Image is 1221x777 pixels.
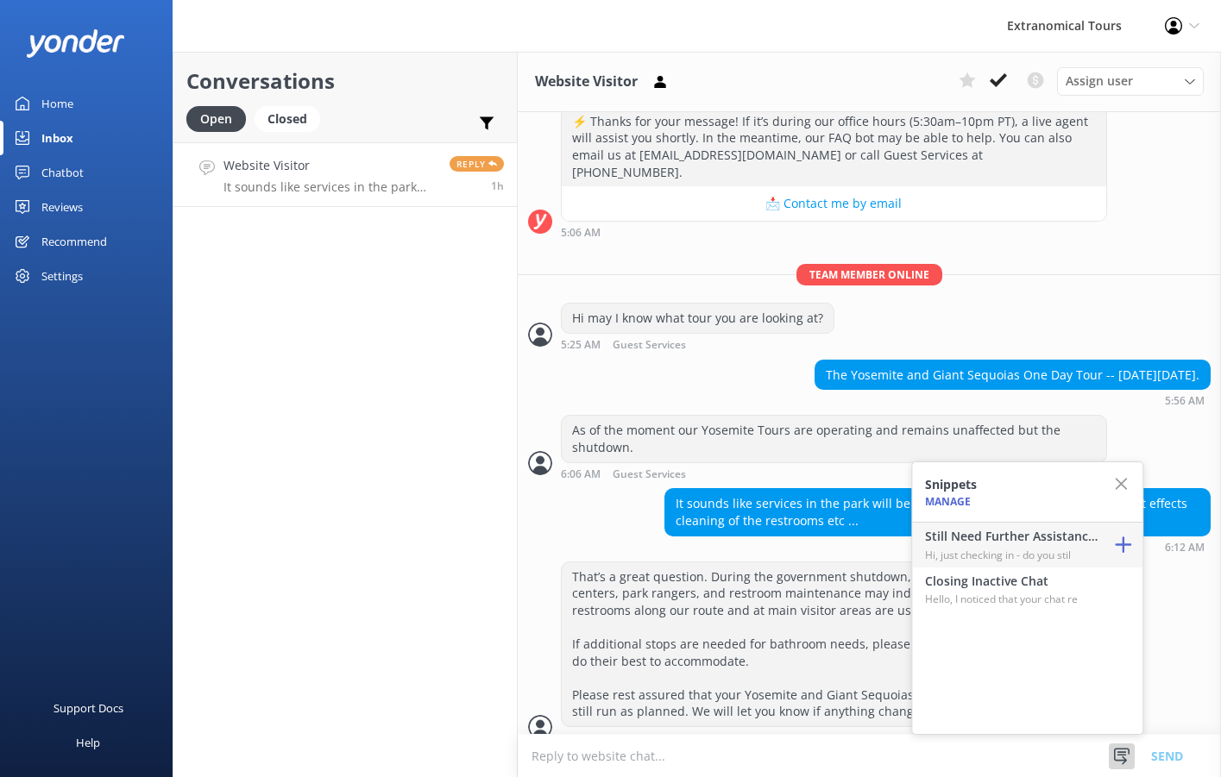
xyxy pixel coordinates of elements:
[41,86,73,121] div: Home
[1104,523,1142,567] button: Add
[41,259,83,293] div: Settings
[491,179,504,193] span: Oct 02 2025 06:12am (UTC -07:00) America/Tijuana
[1165,542,1205,553] strong: 6:12 AM
[613,340,686,351] span: Guest Services
[925,572,1098,591] h4: Closing Inactive Chat
[925,494,971,509] a: Manage
[796,264,942,285] span: Team member online
[1066,72,1133,91] span: Assign user
[76,725,100,760] div: Help
[41,121,73,155] div: Inbox
[53,691,123,725] div: Support Docs
[925,591,1098,607] p: Hello, I noticed that your chat re
[1112,462,1142,507] button: Close
[562,416,1106,461] div: As of the moment our Yosemite Tours are operating and remains unaffected but the shutdown.
[186,106,246,132] div: Open
[223,179,437,195] p: It sounds like services in the park will be greatly reduced though. I wonder if that effects clea...
[41,190,83,224] div: Reviews
[665,489,1210,535] div: It sounds like services in the park will be greatly reduced though. I wonder if that effects clea...
[535,71,638,93] h3: Website Visitor
[561,469,601,480] strong: 6:06 AM
[815,394,1211,406] div: Oct 02 2025 05:56am (UTC -07:00) America/Tijuana
[41,224,107,259] div: Recommend
[561,228,601,238] strong: 5:06 AM
[562,304,834,333] div: Hi may I know what tour you are looking at?
[450,156,504,172] span: Reply
[186,109,255,128] a: Open
[561,467,1107,480] div: Oct 02 2025 06:06am (UTC -07:00) America/Tijuana
[518,735,1221,777] textarea: To enrich screen reader interactions, please activate Accessibility in Grammarly extension settings
[613,469,686,480] span: Guest Services
[186,65,504,97] h2: Conversations
[1165,396,1205,406] strong: 5:56 AM
[925,475,977,494] h4: Snippets
[255,109,329,128] a: Closed
[562,186,1106,221] button: 📩 Contact me by email
[815,360,1210,390] div: The Yosemite and Giant Sequoias One Day Tour -- [DATE][DATE].
[925,547,1098,563] p: Hi, just checking in - do you stil
[26,29,125,58] img: yonder-white-logo.png
[561,338,834,351] div: Oct 02 2025 05:25am (UTC -07:00) America/Tijuana
[562,562,1106,726] div: That’s a great question. During the government shutdown, services such as visitor centers, park r...
[925,527,1098,546] h4: Still Need Further Assistance?
[173,142,517,207] a: Website VisitorIt sounds like services in the park will be greatly reduced though. I wonder if th...
[1057,67,1204,95] div: Assign User
[664,541,1211,553] div: Oct 02 2025 06:12am (UTC -07:00) America/Tijuana
[223,156,437,175] h4: Website Visitor
[561,340,601,351] strong: 5:25 AM
[255,106,320,132] div: Closed
[562,107,1106,186] div: ⚡ Thanks for your message! If it’s during our office hours (5:30am–10pm PT), a live agent will as...
[561,731,1107,743] div: Oct 02 2025 07:00am (UTC -07:00) America/Tijuana
[41,155,84,190] div: Chatbot
[561,226,1107,238] div: Oct 02 2025 05:06am (UTC -07:00) America/Tijuana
